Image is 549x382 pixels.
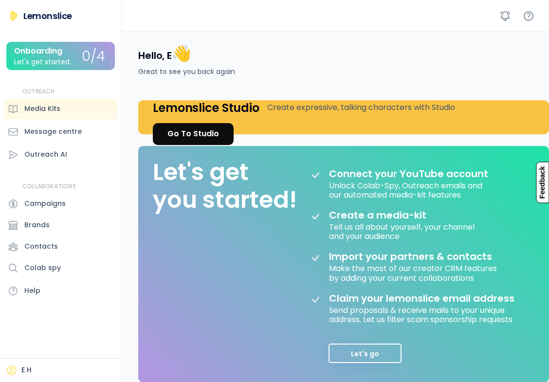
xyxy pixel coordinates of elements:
div: Outreach AI [24,149,67,160]
div: Campaigns [24,199,66,209]
div: Connect your YouTube account [329,168,488,180]
div: Let's get started... [14,58,74,66]
div: Great to see you back again [138,67,235,77]
div: Onboarding [14,47,62,55]
h4: Hello, E [138,43,191,64]
div: Claim your lemonslice email address [329,292,514,304]
div: Help [24,286,40,296]
img: Lemonslice [8,10,19,21]
div: Unlock Colab-Spy, Outreach emails and our automated media-kit features [329,180,484,200]
div: Send proposals & receive mails to your unique address. Let us filter scam sponsorship requests [329,304,524,324]
a: Go To Studio [153,123,234,145]
div: Contacts [24,241,58,252]
div: 0/4 [82,49,105,64]
div: OUTREACH [22,88,55,96]
div: Create expressive, talking characters with Studio [267,102,455,113]
div: Message centre [24,127,82,137]
div: Colab spy [24,263,61,273]
div: COLLABORATIONS [22,182,76,191]
div: Brands [24,220,50,230]
div: Import your partners & contacts [329,251,492,262]
div: Tell us all about yourself, your channel and your audience [329,221,476,241]
font: 👋 [172,42,191,64]
div: Go To Studio [167,128,219,140]
h4: Lemonslice Studio [153,100,259,115]
div: Media Kits [24,104,60,114]
div: Make the most of our creator CRM features by adding your current collaborations [329,262,499,282]
button: Let's go [329,344,402,363]
div: Create a media-kit [329,209,451,221]
div: Lemonslice [23,10,72,22]
div: Let's get you started! [153,158,297,214]
div: E H [21,365,32,375]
